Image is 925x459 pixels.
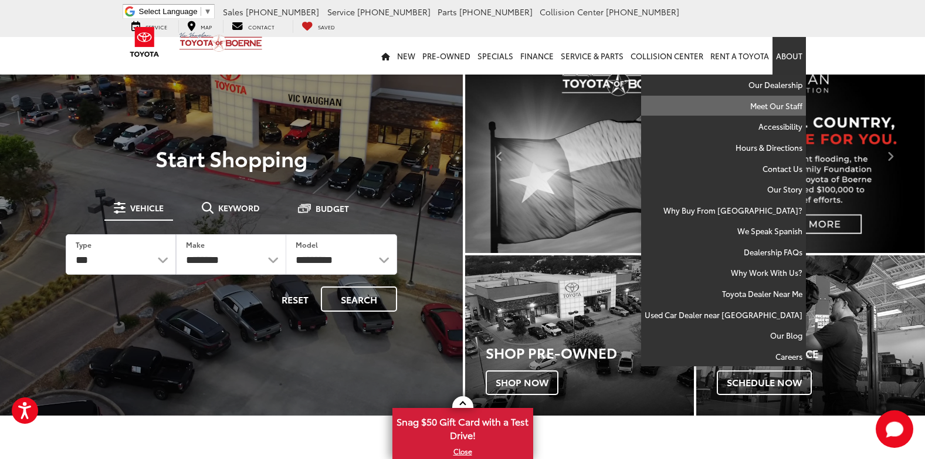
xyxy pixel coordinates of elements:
img: Toyota [123,23,167,61]
span: Keyword [218,204,260,212]
a: About [772,37,806,75]
a: My Saved Vehicles [293,20,344,33]
a: Used Car Dealer near [GEOGRAPHIC_DATA] [641,305,806,326]
span: [PHONE_NUMBER] [246,6,319,18]
div: Toyota [696,255,925,416]
a: Contact Us [641,158,806,180]
a: Accessibility: Opens in a new tab [641,116,806,137]
a: Rent a Toyota [707,37,772,75]
a: Why Buy From [GEOGRAPHIC_DATA]? [641,200,806,221]
a: Finance [517,37,557,75]
p: Start Shopping [49,146,414,170]
a: Schedule Service Schedule Now [696,255,925,416]
a: Specials [474,37,517,75]
a: Map [178,20,221,33]
button: Reset [272,286,319,312]
span: [PHONE_NUMBER] [459,6,533,18]
span: Sales [223,6,243,18]
span: Saved [318,23,335,31]
button: Click to view next picture. [856,82,925,230]
a: Dealership FAQs [641,242,806,263]
button: Click to view previous picture. [465,82,534,230]
a: New [394,37,419,75]
a: Our Story [641,179,806,200]
span: Select Language [139,7,198,16]
span: [PHONE_NUMBER] [357,6,431,18]
a: Our Dealership [641,75,806,96]
a: We Speak Spanish [641,221,806,242]
a: Shop Pre-Owned Shop Now [465,255,694,416]
span: Vehicle [130,204,164,212]
span: Schedule Now [717,370,812,395]
svg: Start Chat [876,410,913,448]
span: Parts [438,6,457,18]
button: Search [321,286,397,312]
h3: Shop Pre-Owned [486,345,694,360]
a: Service & Parts: Opens in a new tab [557,37,627,75]
a: Our Blog [641,325,806,346]
label: Model [296,239,318,249]
a: Home [378,37,394,75]
span: Service [327,6,355,18]
a: Hours & Directions [641,137,806,158]
a: Toyota Dealer Near Me [641,283,806,305]
span: Snag $50 Gift Card with a Test Drive! [394,409,532,445]
a: Service [123,20,176,33]
button: Toggle Chat Window [876,410,913,448]
a: Why Work With Us? [641,262,806,283]
a: Pre-Owned [419,37,474,75]
a: Collision Center [627,37,707,75]
div: Toyota [465,255,694,416]
label: Make [186,239,205,249]
span: Budget [316,204,349,212]
span: Collision Center [540,6,604,18]
h4: Schedule Service [717,348,925,360]
img: Vic Vaughan Toyota of Boerne [179,32,263,52]
span: Shop Now [486,370,558,395]
a: Meet Our Staff [641,96,806,117]
a: Contact [223,20,283,33]
a: Careers [641,346,806,367]
span: ▼ [204,7,212,16]
label: Type [76,239,92,249]
span: [PHONE_NUMBER] [606,6,679,18]
a: Select Language​ [139,7,212,16]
